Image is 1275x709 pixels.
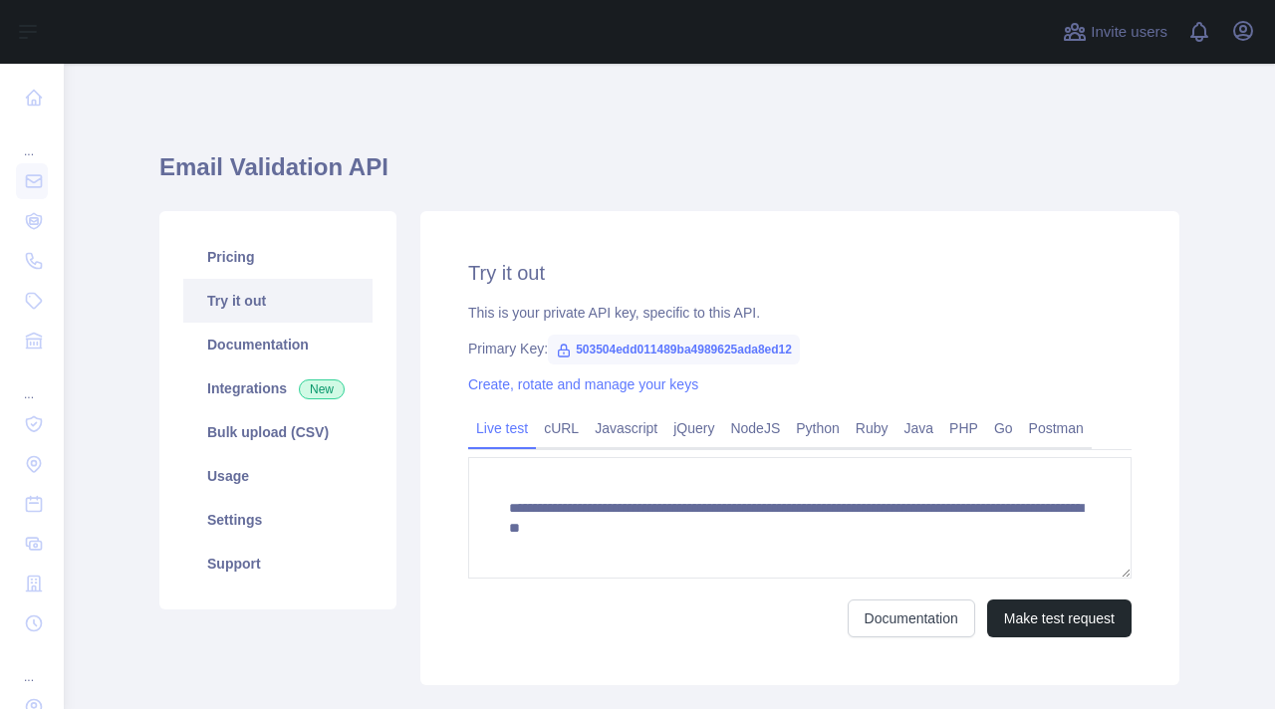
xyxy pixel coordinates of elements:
[468,303,1132,323] div: This is your private API key, specific to this API.
[183,279,373,323] a: Try it out
[468,412,536,444] a: Live test
[536,412,587,444] a: cURL
[16,119,48,159] div: ...
[183,410,373,454] a: Bulk upload (CSV)
[468,339,1132,358] div: Primary Key:
[788,412,848,444] a: Python
[848,599,975,637] a: Documentation
[548,335,800,364] span: 503504edd011489ba4989625ada8ed12
[468,259,1132,287] h2: Try it out
[587,412,665,444] a: Javascript
[183,366,373,410] a: Integrations New
[1021,412,1092,444] a: Postman
[1091,21,1167,44] span: Invite users
[941,412,986,444] a: PHP
[848,412,896,444] a: Ruby
[722,412,788,444] a: NodeJS
[299,379,345,399] span: New
[16,645,48,685] div: ...
[183,235,373,279] a: Pricing
[183,542,373,586] a: Support
[468,376,698,392] a: Create, rotate and manage your keys
[159,151,1179,199] h1: Email Validation API
[986,412,1021,444] a: Go
[183,323,373,366] a: Documentation
[896,412,942,444] a: Java
[987,599,1132,637] button: Make test request
[183,498,373,542] a: Settings
[183,454,373,498] a: Usage
[665,412,722,444] a: jQuery
[1059,16,1171,48] button: Invite users
[16,362,48,402] div: ...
